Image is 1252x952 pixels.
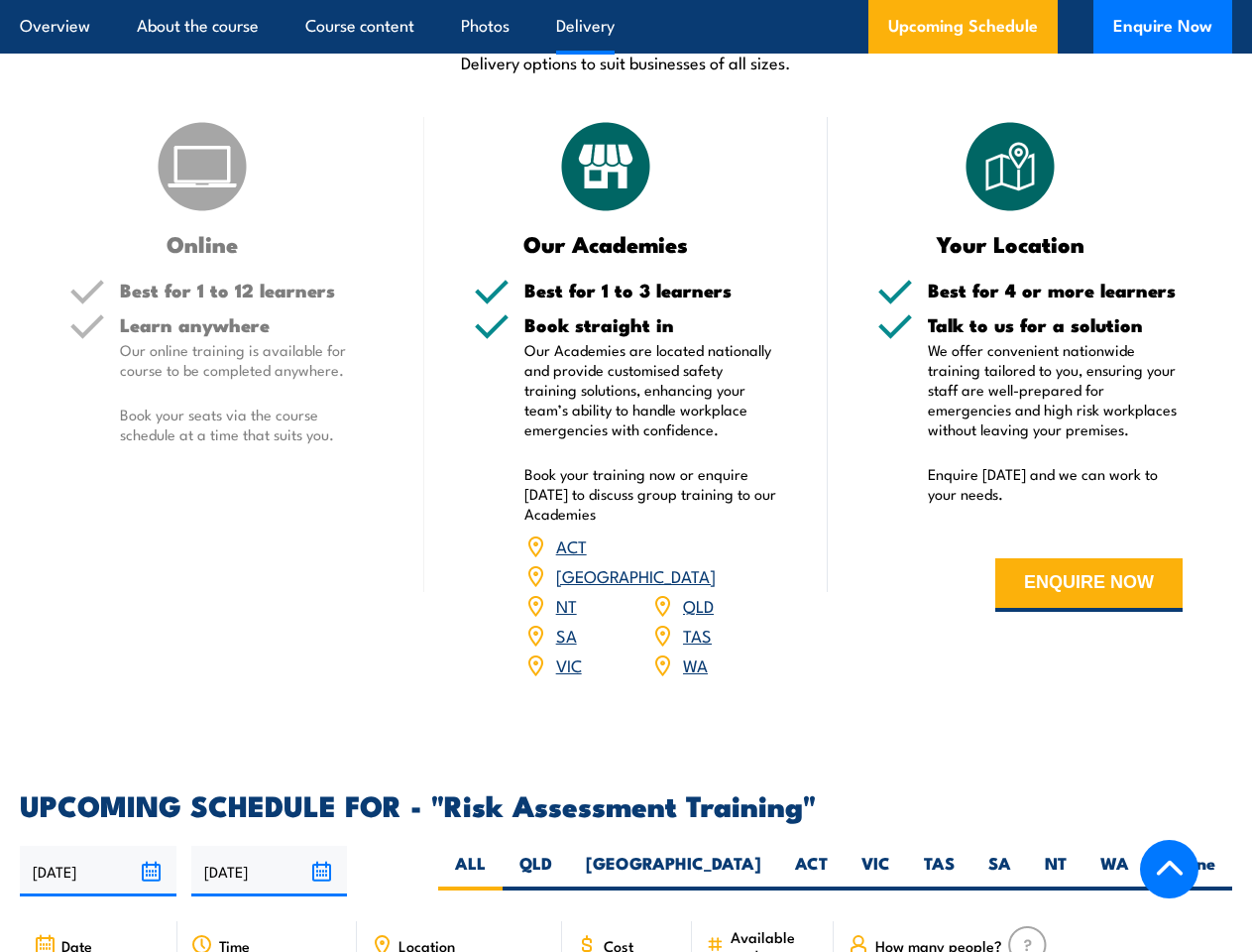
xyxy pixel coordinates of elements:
a: SA [556,623,577,647]
a: VIC [556,653,582,676]
a: TAS [683,623,712,647]
h5: Best for 1 to 3 learners [524,281,779,299]
button: ENQUIRE NOW [995,558,1183,612]
h5: Talk to us for a solution [928,315,1183,334]
label: [GEOGRAPHIC_DATA] [569,852,778,891]
p: We offer convenient nationwide training tailored to you, ensuring your staff are well-prepared fo... [928,340,1183,439]
h2: UPCOMING SCHEDULE FOR - "Risk Assessment Training" [20,791,1232,817]
a: QLD [683,593,714,617]
h3: Online [69,232,335,255]
label: SA [971,852,1028,891]
input: To date [191,846,348,896]
a: ACT [556,534,587,557]
label: ACT [778,852,845,891]
p: Book your training now or enquire [DATE] to discuss group training to our Academies [524,464,779,524]
h5: Best for 4 or more learners [928,281,1183,299]
h3: Our Academies [474,232,740,255]
label: WA [1083,852,1146,891]
p: Delivery options to suit businesses of all sizes. [20,51,1232,73]
a: WA [683,653,708,676]
a: NT [556,593,577,617]
label: NT [1028,852,1083,891]
p: Book your seats via the course schedule at a time that suits you. [120,405,375,444]
p: Our online training is available for course to be completed anywhere. [120,340,375,380]
a: [GEOGRAPHIC_DATA] [556,563,716,587]
label: TAS [907,852,971,891]
h5: Learn anywhere [120,315,375,334]
label: VIC [845,852,907,891]
h5: Book straight in [524,315,779,334]
label: QLD [503,852,569,891]
label: ALL [438,852,503,891]
h3: Your Location [877,232,1143,255]
h5: Best for 1 to 12 learners [120,281,375,299]
p: Enquire [DATE] and we can work to your needs. [928,464,1183,504]
input: From date [20,846,176,896]
p: Our Academies are located nationally and provide customised safety training solutions, enhancing ... [524,340,779,439]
